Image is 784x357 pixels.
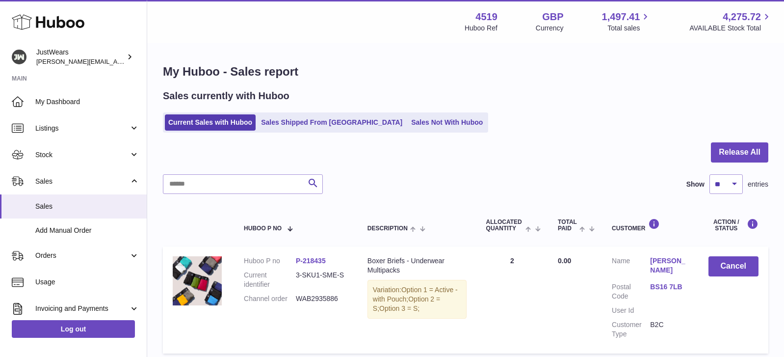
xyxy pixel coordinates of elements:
span: entries [748,180,768,189]
span: Sales [35,177,129,186]
div: Currency [536,24,564,33]
dt: Customer Type [612,320,650,339]
span: My Dashboard [35,97,139,107]
a: 1,497.41 Total sales [602,10,652,33]
div: Action / Status [708,219,758,232]
span: Description [367,225,408,232]
span: Sales [35,202,139,211]
a: [PERSON_NAME] [650,256,688,275]
a: Current Sales with Huboo [165,114,256,131]
span: Usage [35,277,139,287]
strong: 4519 [475,10,497,24]
span: Option 1 = Active - with Pouch; [373,286,458,303]
span: Stock [35,150,129,160]
span: AVAILABLE Stock Total [689,24,772,33]
h1: My Huboo - Sales report [163,64,768,80]
span: ALLOCATED Quantity [486,219,523,232]
div: Boxer Briefs - Underwear Multipacks [367,256,467,275]
label: Show [686,180,705,189]
span: Add Manual Order [35,226,139,235]
span: Total paid [558,219,577,232]
dd: 3-SKU1-SME-S [296,271,348,289]
div: Variation: [367,280,467,319]
dt: Channel order [244,294,296,303]
span: Option 3 = S; [379,304,419,312]
span: Huboo P no [244,225,282,232]
span: Orders [35,251,129,260]
dt: Name [612,256,650,277]
span: Total sales [607,24,651,33]
strong: GBP [542,10,563,24]
dd: B2C [650,320,688,339]
a: P-218435 [296,257,326,265]
h2: Sales currently with Huboo [163,89,289,103]
a: Log out [12,320,135,338]
a: Sales Not With Huboo [408,114,486,131]
button: Cancel [708,256,758,276]
span: 0.00 [558,257,571,265]
span: Option 2 = S; [373,295,440,312]
img: 45191626277713.jpg [173,256,222,305]
a: 4,275.72 AVAILABLE Stock Total [689,10,772,33]
td: 2 [476,247,548,353]
span: Listings [35,124,129,133]
div: Customer [612,219,688,232]
dt: Huboo P no [244,256,296,266]
a: BS16 7LB [650,282,688,292]
span: [PERSON_NAME][EMAIL_ADDRESS][DOMAIN_NAME] [36,57,197,65]
span: Invoicing and Payments [35,304,129,313]
button: Release All [711,142,768,163]
div: Huboo Ref [465,24,497,33]
dt: Current identifier [244,271,296,289]
dd: WAB2935886 [296,294,348,303]
a: Sales Shipped From [GEOGRAPHIC_DATA] [258,114,406,131]
div: JustWears [36,48,125,66]
span: 4,275.72 [723,10,761,24]
dt: User Id [612,306,650,315]
dt: Postal Code [612,282,650,301]
span: 1,497.41 [602,10,640,24]
img: josh@just-wears.com [12,50,26,64]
